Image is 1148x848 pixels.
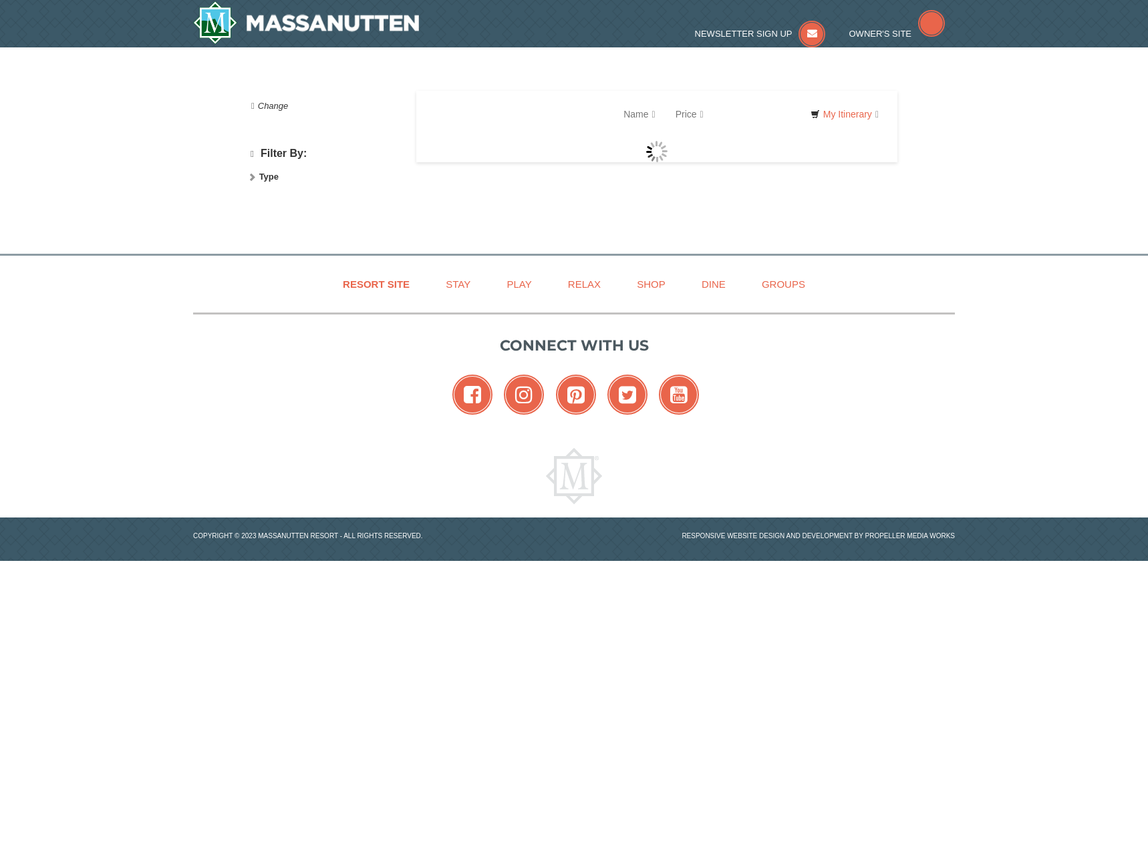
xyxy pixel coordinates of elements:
img: Massanutten Resort Logo [546,448,602,504]
p: Copyright © 2023 Massanutten Resort - All Rights Reserved. [183,531,574,541]
img: wait gif [646,141,668,162]
span: Newsletter Sign Up [695,29,793,39]
a: Resort Site [326,269,426,299]
a: Name [613,101,665,128]
a: Responsive website design and development by Propeller Media Works [682,532,955,540]
img: Massanutten Resort Logo [193,1,419,44]
a: Dine [685,269,742,299]
a: Play [490,269,548,299]
p: Connect with us [193,335,955,357]
h4: Filter By: [251,148,400,160]
span: Owner's Site [849,29,912,39]
a: Shop [620,269,682,299]
a: Newsletter Sign Up [695,29,826,39]
a: My Itinerary [802,104,887,124]
a: Groups [745,269,822,299]
a: Stay [429,269,487,299]
button: Change [251,99,289,114]
a: Relax [551,269,617,299]
a: Owner's Site [849,29,946,39]
a: Massanutten Resort [193,1,419,44]
strong: Type [259,172,279,182]
a: Price [666,101,714,128]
